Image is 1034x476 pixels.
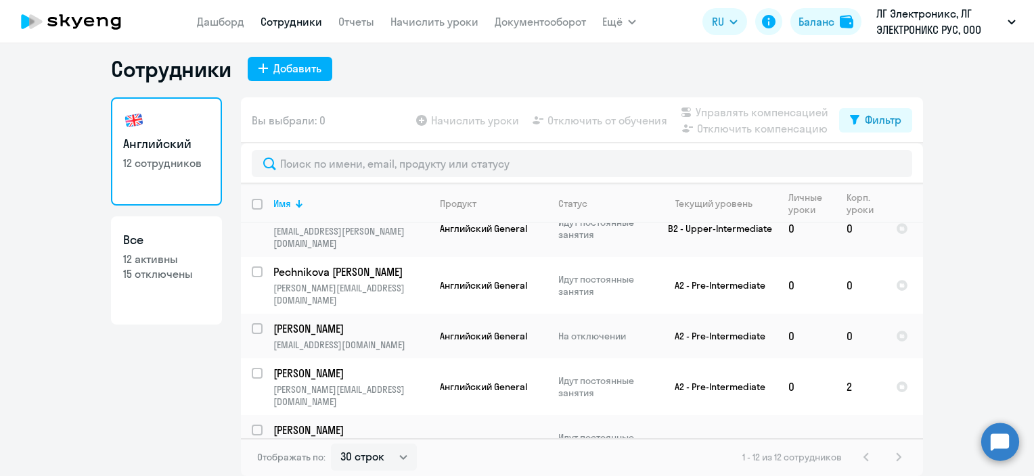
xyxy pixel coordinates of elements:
[123,266,210,281] p: 15 отключены
[790,8,861,35] button: Балансbalance
[836,257,885,314] td: 0
[440,279,527,291] span: Английский General
[273,282,428,306] p: [PERSON_NAME][EMAIL_ADDRESS][DOMAIN_NAME]
[742,451,842,463] span: 1 - 12 из 12 сотрудников
[273,197,291,210] div: Имя
[836,200,885,257] td: 0
[778,415,836,472] td: 0
[273,321,426,336] p: [PERSON_NAME]
[440,381,527,393] span: Английский General
[123,231,210,249] h3: Все
[273,264,428,279] a: Pechnikova [PERSON_NAME]
[111,97,222,206] a: Английский12 сотрудников
[273,197,428,210] div: Имя
[558,375,651,399] p: Идут постоянные занятия
[273,225,428,249] p: [EMAIL_ADDRESS][PERSON_NAME][DOMAIN_NAME]
[870,5,1022,38] button: ЛГ Электроникс, ЛГ ЭЛЕКТРОНИКС РУС, ООО
[652,314,778,358] td: A2 - Pre-Intermediate
[390,15,478,28] a: Начислить уроки
[778,257,836,314] td: 0
[712,14,724,30] span: RU
[662,197,777,210] div: Текущий уровень
[702,8,747,35] button: RU
[440,197,547,210] div: Продукт
[602,8,636,35] button: Ещё
[123,135,210,153] h3: Английский
[558,197,651,210] div: Статус
[248,57,332,81] button: Добавить
[652,358,778,415] td: A2 - Pre-Intermediate
[847,191,874,216] div: Корп. уроки
[123,252,210,266] p: 12 активны
[558,431,651,456] p: Идут постоянные занятия
[273,383,428,408] p: [PERSON_NAME][EMAIL_ADDRESS][DOMAIN_NAME]
[675,197,752,210] div: Текущий уровень
[252,112,325,128] span: Вы выбрали: 0
[440,222,527,235] span: Английский General
[440,330,527,342] span: Английский General
[558,330,651,342] p: На отключении
[836,415,885,472] td: 8
[788,191,823,216] div: Личные уроки
[273,366,426,381] p: [PERSON_NAME]
[338,15,374,28] a: Отчеты
[440,197,476,210] div: Продукт
[273,339,428,351] p: [EMAIL_ADDRESS][DOMAIN_NAME]
[273,321,428,336] a: [PERSON_NAME]
[836,314,885,358] td: 0
[273,423,428,437] a: [PERSON_NAME]
[273,366,428,381] a: [PERSON_NAME]
[839,108,912,133] button: Фильтр
[865,112,901,128] div: Фильтр
[558,216,651,241] p: Идут постоянные занятия
[558,273,651,297] p: Идут постоянные занятия
[261,15,322,28] a: Сотрудники
[495,15,586,28] a: Документооборот
[197,15,244,28] a: Дашборд
[273,60,321,76] div: Добавить
[111,216,222,325] a: Все12 активны15 отключены
[558,197,587,210] div: Статус
[652,200,778,257] td: B2 - Upper-Intermediate
[602,14,623,30] span: Ещё
[847,191,884,216] div: Корп. уроки
[840,15,853,28] img: balance
[778,314,836,358] td: 0
[273,264,426,279] p: Pechnikova [PERSON_NAME]
[799,14,834,30] div: Баланс
[273,423,426,437] p: [PERSON_NAME]
[252,150,912,177] input: Поиск по имени, email, продукту или статусу
[788,191,835,216] div: Личные уроки
[123,110,145,131] img: english
[123,156,210,170] p: 12 сотрудников
[652,257,778,314] td: A2 - Pre-Intermediate
[440,437,527,450] span: Английский General
[778,358,836,415] td: 0
[778,200,836,257] td: 0
[111,55,231,82] h1: Сотрудники
[257,451,325,463] span: Отображать по:
[836,358,885,415] td: 2
[652,415,778,472] td: A1 - Elementary
[876,5,1002,38] p: ЛГ Электроникс, ЛГ ЭЛЕКТРОНИКС РУС, ООО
